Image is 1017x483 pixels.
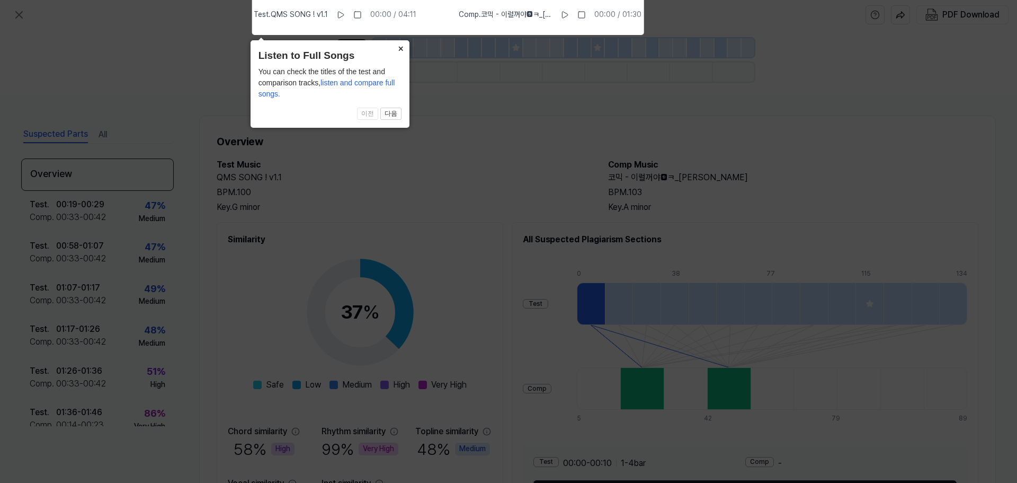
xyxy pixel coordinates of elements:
[258,48,402,64] header: Listen to Full Songs
[258,78,395,98] span: listen and compare full songs.
[594,10,641,20] div: 00:00 / 01:30
[370,10,416,20] div: 00:00 / 04:11
[258,66,402,100] div: You can check the titles of the test and comparison tracks,
[254,10,328,20] span: Test . QMS SONG ! v1.1
[459,10,552,20] span: Comp . 코믹 - 이럴꺼야ㅋ_[PERSON_NAME]
[380,108,402,120] button: 다음
[392,40,409,55] button: Close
